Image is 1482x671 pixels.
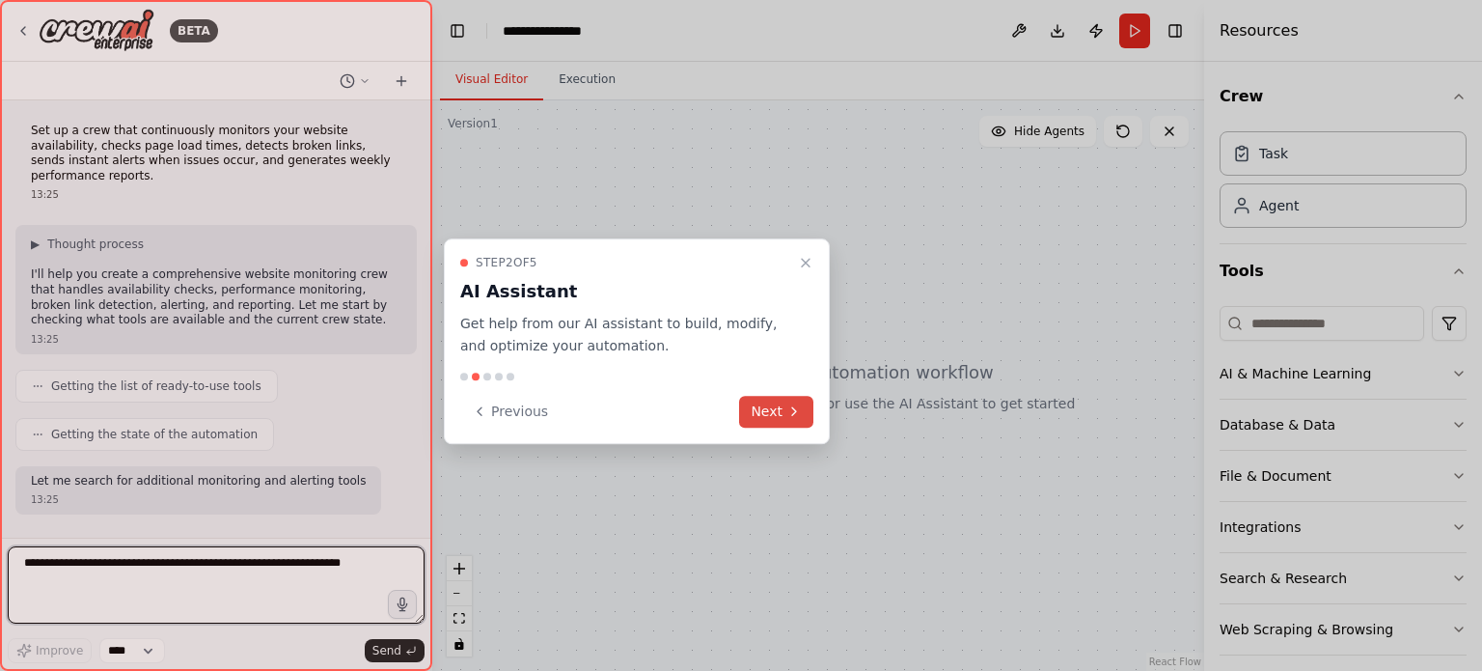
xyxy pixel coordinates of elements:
[794,251,817,274] button: Close walkthrough
[460,313,790,357] p: Get help from our AI assistant to build, modify, and optimize your automation.
[460,396,560,428] button: Previous
[739,396,813,428] button: Next
[444,17,471,44] button: Hide left sidebar
[460,278,790,305] h3: AI Assistant
[476,255,537,270] span: Step 2 of 5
